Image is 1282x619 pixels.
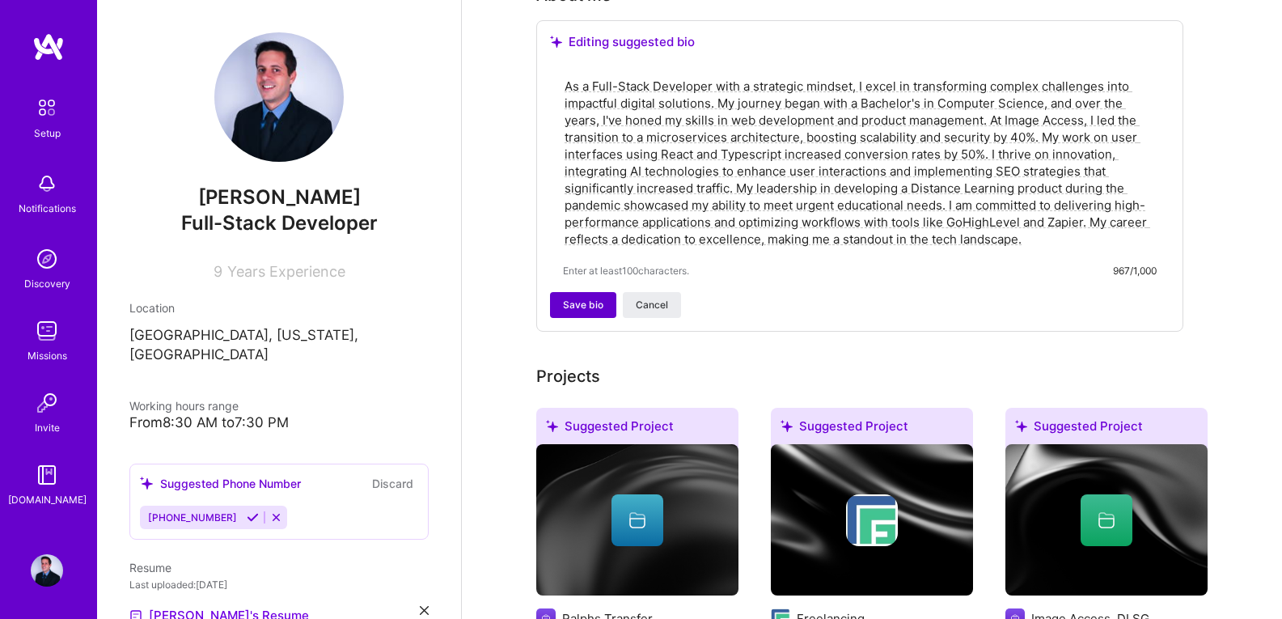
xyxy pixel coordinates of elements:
[247,511,259,524] i: Accept
[367,474,418,493] button: Discard
[129,185,429,210] span: [PERSON_NAME]
[623,292,681,318] button: Cancel
[31,167,63,200] img: bell
[563,76,1157,249] textarea: As a Full-Stack Developer with a strategic mindset, I excel in transforming complex challenges in...
[550,292,616,318] button: Save bio
[32,32,65,61] img: logo
[24,275,70,292] div: Discovery
[781,420,793,432] i: icon SuggestedTeams
[31,315,63,347] img: teamwork
[129,414,429,431] div: From 8:30 AM to 7:30 PM
[31,243,63,275] img: discovery
[1005,408,1208,451] div: Suggested Project
[771,444,973,596] img: cover
[563,298,603,312] span: Save bio
[140,477,154,490] i: icon SuggestedTeams
[31,387,63,419] img: Invite
[214,32,344,162] img: User Avatar
[31,459,63,491] img: guide book
[140,475,301,492] div: Suggested Phone Number
[550,34,1170,50] div: Editing suggested bio
[129,326,429,365] p: [GEOGRAPHIC_DATA], [US_STATE], [GEOGRAPHIC_DATA]
[536,364,600,388] div: Projects
[550,36,562,48] i: icon SuggestedTeams
[1113,262,1157,279] div: 967/1,000
[227,263,345,280] span: Years Experience
[846,494,898,546] img: Company logo
[536,408,738,451] div: Suggested Project
[420,606,429,615] i: icon Close
[19,200,76,217] div: Notifications
[30,91,64,125] img: setup
[28,347,67,364] div: Missions
[129,399,239,413] span: Working hours range
[35,419,60,436] div: Invite
[536,364,600,388] div: Add projects you've worked on
[214,263,222,280] span: 9
[563,262,689,279] span: Enter at least 100 characters.
[546,420,558,432] i: icon SuggestedTeams
[129,561,171,574] span: Resume
[536,444,738,596] img: cover
[27,554,67,587] a: User Avatar
[148,511,237,524] span: [PHONE_NUMBER]
[129,299,429,316] div: Location
[31,554,63,587] img: User Avatar
[636,298,668,312] span: Cancel
[270,511,282,524] i: Reject
[34,125,61,142] div: Setup
[1015,420,1027,432] i: icon SuggestedTeams
[771,408,973,451] div: Suggested Project
[181,211,378,235] span: Full-Stack Developer
[8,491,87,508] div: [DOMAIN_NAME]
[1005,444,1208,596] img: cover
[129,576,429,593] div: Last uploaded: [DATE]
